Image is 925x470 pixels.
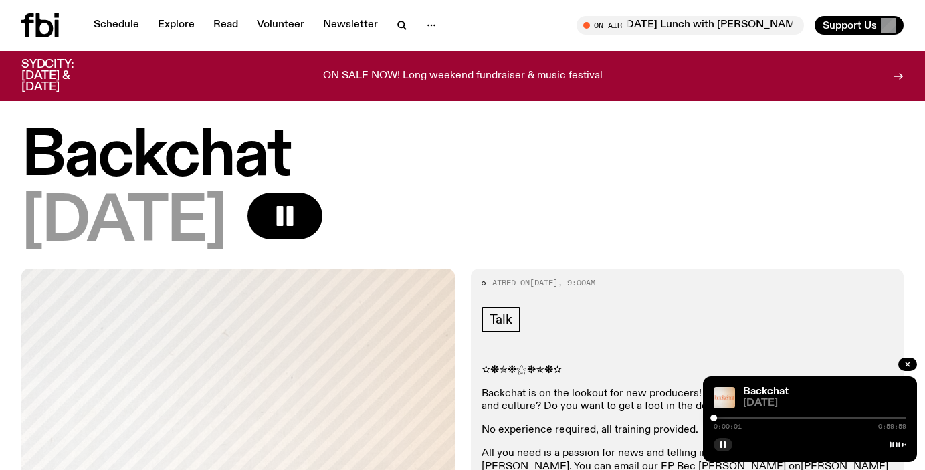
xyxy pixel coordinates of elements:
[249,16,312,35] a: Volunteer
[86,16,147,35] a: Schedule
[315,16,386,35] a: Newsletter
[823,19,877,31] span: Support Us
[21,127,904,187] h1: Backchat
[482,388,894,413] p: Backchat is on the lookout for new producers! Do you have a passion for local news and culture? D...
[21,59,107,93] h3: SYDCITY: [DATE] & [DATE]
[577,16,804,35] button: On Air[DATE] Lunch with [PERSON_NAME] and [PERSON_NAME] // [PERSON_NAME] Interview
[205,16,246,35] a: Read
[878,423,906,430] span: 0:59:59
[815,16,904,35] button: Support Us
[482,424,894,437] p: No experience required, all training provided.
[492,277,530,288] span: Aired on
[482,364,894,377] p: ✫❋✯❉⚝❉✯❋✫
[323,70,603,82] p: ON SALE NOW! Long weekend fundraiser & music festival
[743,386,789,397] a: Backchat
[490,312,512,327] span: Talk
[21,193,226,253] span: [DATE]
[743,398,906,408] span: [DATE]
[558,277,595,288] span: , 9:00am
[714,423,742,430] span: 0:00:01
[530,277,558,288] span: [DATE]
[482,307,520,332] a: Talk
[150,16,203,35] a: Explore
